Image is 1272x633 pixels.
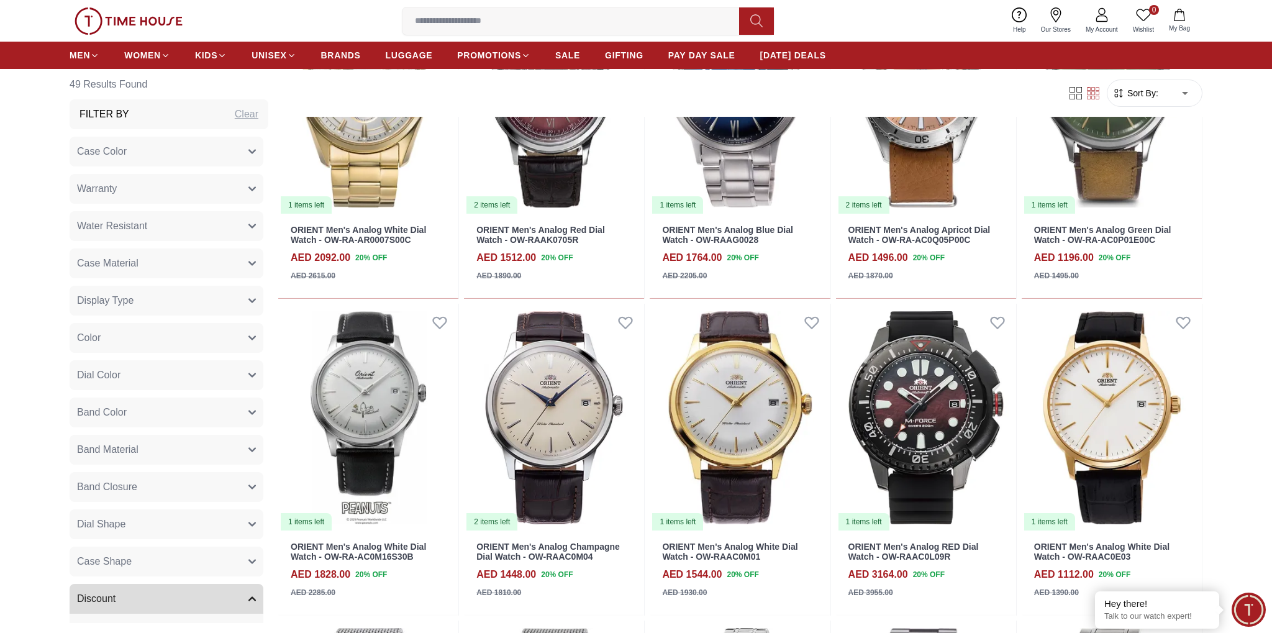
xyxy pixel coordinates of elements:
[235,107,258,122] div: Clear
[652,513,703,531] div: 1 items left
[70,211,263,241] button: Water Resistant
[70,398,263,427] button: Band Color
[77,256,139,271] span: Case Material
[77,181,117,196] span: Warranty
[75,7,183,35] img: ...
[457,44,530,66] a: PROMOTIONS
[662,250,722,265] h4: AED 1764.00
[848,567,908,582] h4: AED 3164.00
[662,270,707,281] div: AED 2205.00
[278,304,458,531] a: ORIENT Men's Analog White Dial Watch - OW-RA-AC0M16S30B1 items left
[848,225,991,245] a: ORIENT Men's Analog Apricot Dial Watch - OW-RA-AC0Q05P00C
[1022,304,1202,532] img: ORIENT Men's Analog White Dial Watch - OW-RAAC0E03
[1006,5,1033,37] a: Help
[662,587,707,598] div: AED 1930.00
[70,49,90,61] span: MEN
[760,44,826,66] a: [DATE] DEALS
[1033,5,1078,37] a: Our Stores
[77,480,137,494] span: Band Closure
[457,49,521,61] span: PROMOTIONS
[662,542,797,562] a: ORIENT Men's Analog White Dial Watch - OW-RAAC0M01
[727,569,758,580] span: 20 % OFF
[1128,25,1159,34] span: Wishlist
[355,569,387,580] span: 20 % OFF
[838,196,889,214] div: 2 items left
[464,304,644,532] a: ORIENT Men's Analog Champagne Dial Watch - OW-RAAC0M042 items left
[760,49,826,61] span: [DATE] DEALS
[1034,250,1094,265] h4: AED 1196.00
[321,49,361,61] span: BRANDS
[605,44,643,66] a: GIFTING
[650,304,830,532] a: ORIENT Men's Analog White Dial Watch - OW-RAAC0M011 items left
[1112,87,1158,99] button: Sort By:
[1099,252,1130,263] span: 20 % OFF
[1081,25,1123,34] span: My Account
[124,44,170,66] a: WOMEN
[1034,567,1094,582] h4: AED 1112.00
[476,250,536,265] h4: AED 1512.00
[1034,225,1171,245] a: ORIENT Men's Analog Green Dial Watch - OW-RA-AC0P01E00C
[848,250,908,265] h4: AED 1496.00
[727,252,758,263] span: 20 % OFF
[291,225,426,245] a: ORIENT Men's Analog White Dial Watch - OW-RA-AR0007S00C
[1125,87,1158,99] span: Sort By:
[70,248,263,278] button: Case Material
[70,174,263,204] button: Warranty
[848,270,893,281] div: AED 1870.00
[386,49,433,61] span: LUGGAGE
[70,472,263,502] button: Band Closure
[386,44,433,66] a: LUGGAGE
[70,547,263,576] button: Case Shape
[466,196,517,214] div: 2 items left
[476,587,521,598] div: AED 1810.00
[195,49,217,61] span: KIDS
[278,304,458,531] img: ORIENT Men's Analog White Dial Watch - OW-RA-AC0M16S30B
[1034,587,1079,598] div: AED 1390.00
[77,554,132,569] span: Case Shape
[77,368,120,383] span: Dial Color
[541,252,573,263] span: 20 % OFF
[77,293,134,308] span: Display Type
[77,144,127,159] span: Case Color
[70,584,263,614] button: Discount
[555,44,580,66] a: SALE
[836,304,1016,532] a: ORIENT Men's Analog RED Dial Watch - OW-RAAC0L09R1 items left
[1164,24,1195,33] span: My Bag
[70,286,263,316] button: Display Type
[836,304,1016,532] img: ORIENT Men's Analog RED Dial Watch - OW-RAAC0L09R
[1232,593,1266,627] div: Chat Widget
[476,225,605,245] a: ORIENT Men's Analog Red Dial Watch - OW-RAAK0705R
[1024,513,1075,531] div: 1 items left
[1125,5,1161,37] a: 0Wishlist
[476,542,620,562] a: ORIENT Men's Analog Champagne Dial Watch - OW-RAAC0M04
[291,250,350,265] h4: AED 2092.00
[1104,611,1210,622] p: Talk to our watch expert!
[652,196,703,214] div: 1 items left
[1034,270,1079,281] div: AED 1495.00
[355,252,387,263] span: 20 % OFF
[476,567,536,582] h4: AED 1448.00
[70,44,99,66] a: MEN
[913,569,945,580] span: 20 % OFF
[1022,304,1202,532] a: ORIENT Men's Analog White Dial Watch - OW-RAAC0E031 items left
[252,44,296,66] a: UNISEX
[848,542,979,562] a: ORIENT Men's Analog RED Dial Watch - OW-RAAC0L09R
[291,270,335,281] div: AED 2615.00
[1161,6,1197,35] button: My Bag
[291,587,335,598] div: AED 2285.00
[70,509,263,539] button: Dial Shape
[70,435,263,465] button: Band Material
[252,49,286,61] span: UNISEX
[291,542,426,562] a: ORIENT Men's Analog White Dial Watch - OW-RA-AC0M16S30B
[605,49,643,61] span: GIFTING
[848,587,893,598] div: AED 3955.00
[77,219,147,234] span: Water Resistant
[77,405,127,420] span: Band Color
[321,44,361,66] a: BRANDS
[1008,25,1031,34] span: Help
[662,567,722,582] h4: AED 1544.00
[70,137,263,166] button: Case Color
[70,360,263,390] button: Dial Color
[1099,569,1130,580] span: 20 % OFF
[838,513,889,531] div: 1 items left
